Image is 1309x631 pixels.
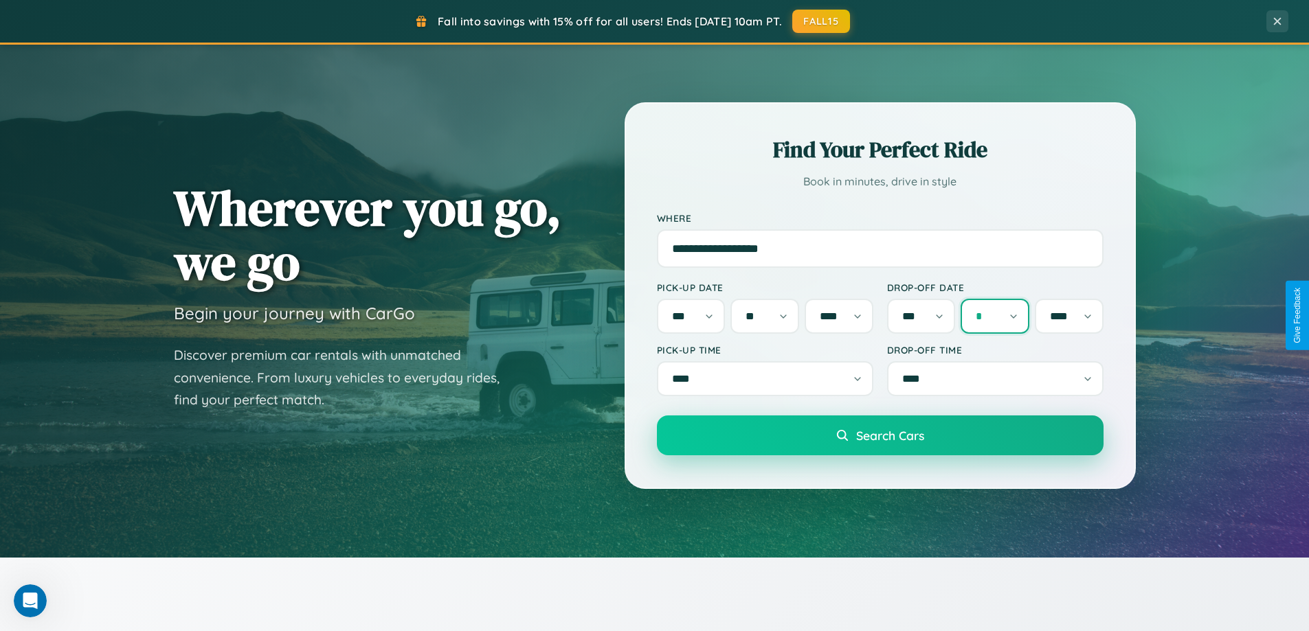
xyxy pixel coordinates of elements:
h3: Begin your journey with CarGo [174,303,415,323]
button: Search Cars [657,415,1104,455]
span: Fall into savings with 15% off for all users! Ends [DATE] 10am PT. [438,14,782,28]
span: Search Cars [856,428,924,443]
iframe: Intercom live chat [14,584,47,617]
p: Discover premium car rentals with unmatched convenience. From luxury vehicles to everyday rides, ... [174,344,517,411]
div: Give Feedback [1293,288,1302,343]
label: Drop-off Time [887,344,1104,356]
h1: Wherever you go, we go [174,181,561,289]
p: Book in minutes, drive in style [657,172,1104,192]
label: Pick-up Date [657,282,873,293]
button: FALL15 [792,10,850,33]
label: Pick-up Time [657,344,873,356]
label: Drop-off Date [887,282,1104,293]
h2: Find Your Perfect Ride [657,135,1104,165]
label: Where [657,212,1104,224]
